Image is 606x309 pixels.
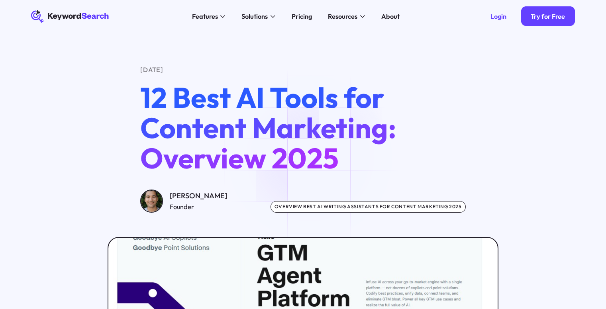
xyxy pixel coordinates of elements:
div: Try for Free [531,12,565,20]
div: Resources [328,12,357,22]
div: About [381,12,400,22]
div: Features [192,12,218,22]
div: Login [490,12,506,20]
a: About [376,10,404,23]
a: Login [480,6,516,26]
div: Pricing [292,12,312,22]
div: overview best ai writing assistants for content marketing 2025 [271,201,466,213]
div: [DATE] [140,65,466,75]
a: Pricing [286,10,317,23]
a: Try for Free [521,6,575,26]
div: Solutions [241,12,268,22]
div: [PERSON_NAME] [170,190,227,202]
span: 12 Best AI Tools for Content Marketing: Overview 2025 [140,80,396,176]
div: Founder [170,202,227,212]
